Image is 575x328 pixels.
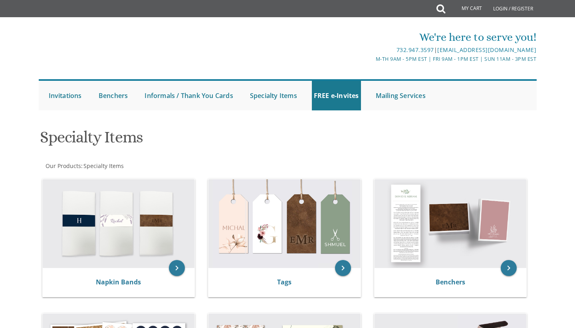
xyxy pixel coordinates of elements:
[43,179,195,268] img: Napkin Bands
[45,162,81,170] a: Our Products
[39,162,288,170] div: :
[169,260,185,276] a: keyboard_arrow_right
[397,46,434,54] a: 732.947.3597
[205,45,536,55] div: |
[47,81,84,110] a: Invitations
[437,46,536,54] a: [EMAIL_ADDRESS][DOMAIN_NAME]
[312,81,361,110] a: FREE e-Invites
[374,81,428,110] a: Mailing Services
[40,128,366,152] h1: Specialty Items
[375,179,527,268] img: Benchers
[444,1,488,17] a: My Cart
[96,278,141,286] a: Napkin Bands
[436,278,465,286] a: Benchers
[248,81,299,110] a: Specialty Items
[208,179,361,268] img: Tags
[97,81,130,110] a: Benchers
[205,29,536,45] div: We're here to serve you!
[143,81,235,110] a: Informals / Thank You Cards
[277,278,291,286] a: Tags
[501,260,517,276] a: keyboard_arrow_right
[335,260,351,276] a: keyboard_arrow_right
[205,55,536,63] div: M-Th 9am - 5pm EST | Fri 9am - 1pm EST | Sun 11am - 3pm EST
[83,162,124,170] a: Specialty Items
